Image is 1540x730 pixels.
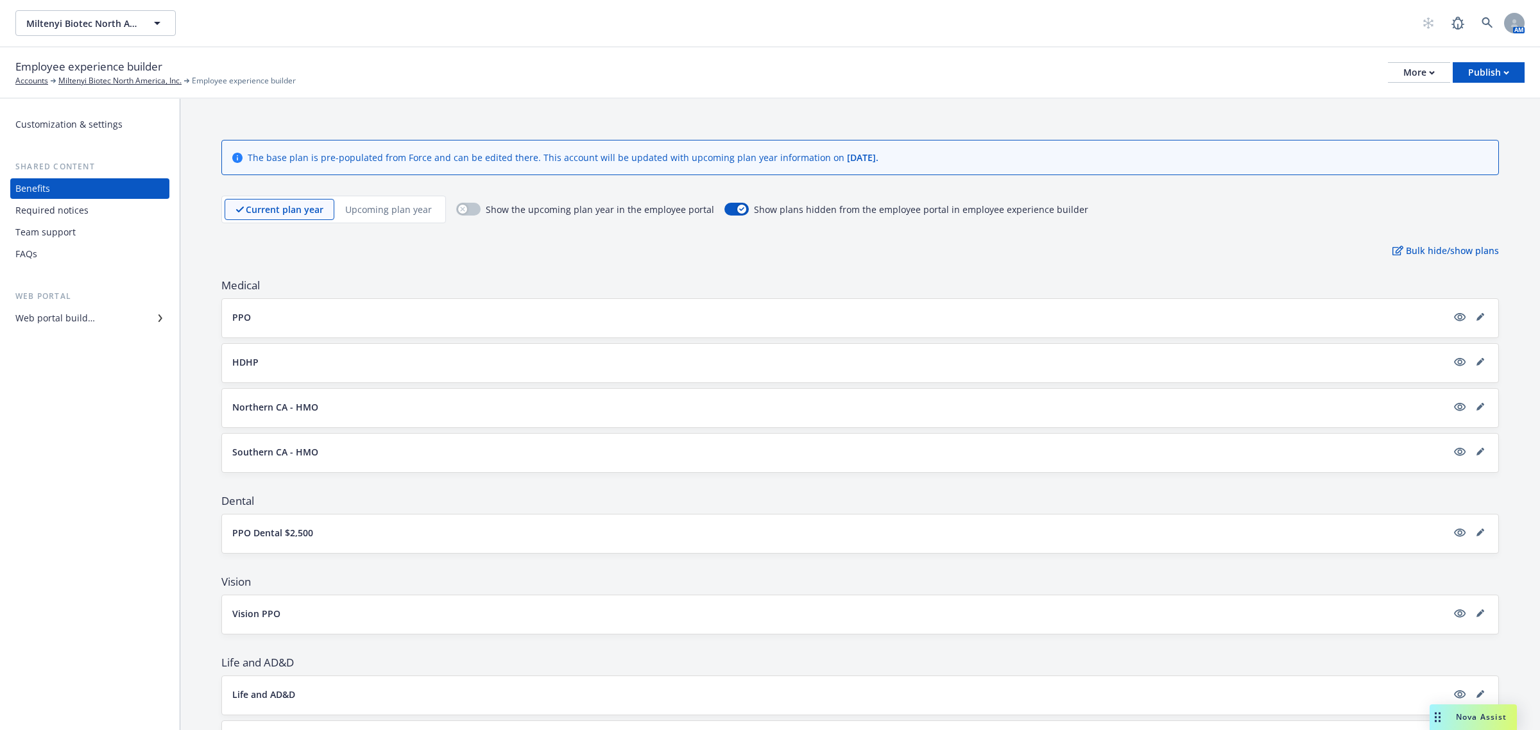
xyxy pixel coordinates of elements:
[1456,711,1507,722] span: Nova Assist
[15,308,95,328] div: Web portal builder
[1452,309,1467,325] a: visible
[232,526,1447,539] button: PPO Dental $2,500
[192,75,296,87] span: Employee experience builder
[345,203,432,216] p: Upcoming plan year
[1452,444,1467,459] a: visible
[246,203,323,216] p: Current plan year
[1416,10,1441,36] a: Start snowing
[232,445,1447,459] button: Southern CA - HMO
[232,688,1447,701] button: Life and AD&D
[1392,244,1499,257] p: Bulk hide/show plans
[1468,63,1509,82] div: Publish
[232,310,1447,324] button: PPO
[15,200,89,221] div: Required notices
[248,151,515,164] span: The base plan is pre-populated from Force and can be edited
[232,526,313,539] p: PPO Dental $2,500
[1430,704,1446,730] div: Drag to move
[10,200,169,221] a: Required notices
[15,75,48,87] a: Accounts
[1473,525,1488,540] a: editPencil
[232,355,1447,369] button: HDHP
[58,75,182,87] a: Miltenyi Biotec North America, Inc.
[1473,309,1488,325] a: editPencil
[10,290,169,303] div: Web portal
[232,400,318,414] p: Northern CA - HMO
[10,244,169,264] a: FAQs
[10,114,169,135] a: Customization & settings
[232,355,259,369] p: HDHP
[15,114,123,135] div: Customization & settings
[10,222,169,242] a: Team support
[221,655,1499,670] span: Life and AD&D
[486,203,714,216] span: Show the upcoming plan year in the employee portal
[1452,354,1467,369] a: visible
[15,244,37,264] div: FAQs
[754,203,1088,216] span: Show plans hidden from the employee portal in employee experience builder
[15,10,176,36] button: Miltenyi Biotec North America, Inc.
[248,151,878,164] div: there
[232,688,295,701] p: Life and AD&D
[1445,10,1471,36] a: Report a Bug
[10,160,169,173] div: Shared content
[221,574,1499,590] span: Vision
[538,151,847,164] span: . This account will be updated with upcoming plan year information on
[1453,62,1525,83] button: Publish
[1473,606,1488,621] a: editPencil
[232,310,251,324] p: PPO
[221,493,1499,509] span: Dental
[847,151,878,164] span: [DATE] .
[232,607,1447,620] button: Vision PPO
[26,17,137,30] span: Miltenyi Biotec North America, Inc.
[1473,686,1488,702] a: editPencil
[1473,444,1488,459] a: editPencil
[15,222,76,242] div: Team support
[15,178,50,199] div: Benefits
[1452,525,1467,540] a: visible
[221,278,1499,293] span: Medical
[10,178,169,199] a: Benefits
[232,445,318,459] p: Southern CA - HMO
[1430,704,1517,730] button: Nova Assist
[232,400,1447,414] button: Northern CA - HMO
[1388,62,1450,83] button: More
[10,308,169,328] a: Web portal builder
[1452,686,1467,702] a: visible
[15,58,162,75] span: Employee experience builder
[1473,399,1488,414] a: editPencil
[1473,354,1488,369] a: editPencil
[232,607,280,620] p: Vision PPO
[1452,399,1467,414] a: visible
[1403,63,1435,82] div: More
[1452,606,1467,621] a: visible
[1475,10,1500,36] a: Search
